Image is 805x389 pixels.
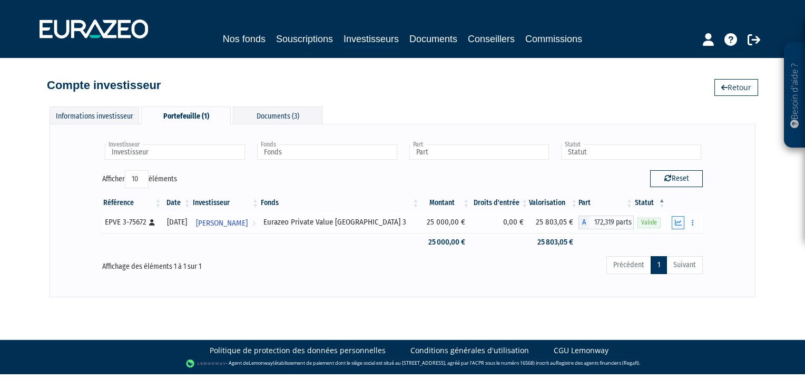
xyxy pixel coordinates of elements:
[410,345,529,356] a: Conditions générales d'utilisation
[529,194,578,212] th: Valorisation: activer pour trier la colonne par ordre croissant
[125,170,149,188] select: Afficheréléments
[260,194,420,212] th: Fonds: activer pour trier la colonne par ordre croissant
[196,213,248,233] span: [PERSON_NAME]
[556,359,639,366] a: Registre des agents financiers (Regafi)
[525,32,582,46] a: Commissions
[409,32,457,46] a: Documents
[529,212,578,233] td: 25 803,05 €
[276,32,333,46] a: Souscriptions
[263,217,416,228] div: Eurazeo Private Value [GEOGRAPHIC_DATA] 3
[650,170,703,187] button: Reset
[192,194,260,212] th: Investisseur: activer pour trier la colonne par ordre croissant
[223,32,266,46] a: Nos fonds
[47,79,161,92] h4: Compte investisseur
[105,217,159,228] div: EPVE 3-75672
[141,106,231,124] div: Portefeuille (1)
[102,194,162,212] th: Référence : activer pour trier la colonne par ordre croissant
[637,218,661,228] span: Valide
[343,32,399,48] a: Investisseurs
[529,233,578,251] td: 25 803,05 €
[11,358,794,369] div: - Agent de (établissement de paiement dont le siège social est situé au [STREET_ADDRESS], agréé p...
[420,233,470,251] td: 25 000,00 €
[166,217,188,228] div: [DATE]
[789,48,801,143] p: Besoin d'aide ?
[252,213,256,233] i: Voir l'investisseur
[40,20,148,38] img: 1732889491-logotype_eurazeo_blanc_rvb.png
[210,345,386,356] a: Politique de protection des données personnelles
[233,106,322,124] div: Documents (3)
[149,219,155,226] i: [Français] Personne physique
[714,79,758,96] a: Retour
[468,32,515,46] a: Conseillers
[578,216,634,229] div: A - Eurazeo Private Value Europe 3
[589,216,634,229] span: 172,319 parts
[102,255,343,272] div: Affichage des éléments 1 à 1 sur 1
[249,359,273,366] a: Lemonway
[102,170,177,188] label: Afficher éléments
[162,194,192,212] th: Date: activer pour trier la colonne par ordre croissant
[578,194,634,212] th: Part: activer pour trier la colonne par ordre croissant
[50,106,139,124] div: Informations investisseur
[578,216,589,229] span: A
[186,358,227,369] img: logo-lemonway.png
[420,212,470,233] td: 25 000,00 €
[420,194,470,212] th: Montant: activer pour trier la colonne par ordre croissant
[651,256,667,274] a: 1
[554,345,608,356] a: CGU Lemonway
[470,194,529,212] th: Droits d'entrée: activer pour trier la colonne par ordre croissant
[192,212,260,233] a: [PERSON_NAME]
[470,212,529,233] td: 0,00 €
[634,194,666,212] th: Statut : activer pour trier la colonne par ordre d&eacute;croissant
